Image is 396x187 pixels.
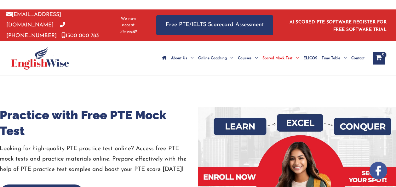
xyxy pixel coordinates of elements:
span: Time Table [322,47,340,69]
a: 1300 000 783 [61,33,99,38]
a: View Shopping Cart, empty [373,52,385,65]
img: Afterpay-Logo [120,30,137,33]
span: Menu Toggle [251,47,258,69]
span: Courses [238,47,251,69]
aside: Header Widget 1 [286,15,390,35]
span: Contact [351,47,364,69]
a: AI SCORED PTE SOFTWARE REGISTER FOR FREE SOFTWARE TRIAL [290,20,387,32]
a: Time TableMenu Toggle [319,47,349,69]
a: Free PTE/IELTS Scorecard Assessment [156,15,273,35]
span: Scored Mock Test [262,47,292,69]
a: About UsMenu Toggle [169,47,196,69]
span: Menu Toggle [187,47,194,69]
a: [PHONE_NUMBER] [6,22,65,38]
a: Contact [349,47,367,69]
span: Online Coaching [198,47,227,69]
span: We now accept [116,16,141,28]
a: Online CoachingMenu Toggle [196,47,236,69]
span: Menu Toggle [227,47,233,69]
a: Scored Mock TestMenu Toggle [260,47,301,69]
a: [EMAIL_ADDRESS][DOMAIN_NAME] [6,12,61,28]
span: Menu Toggle [292,47,299,69]
img: white-facebook.png [370,162,387,179]
span: ELICOS [303,47,317,69]
nav: Site Navigation: Main Menu [160,47,367,69]
span: Menu Toggle [340,47,347,69]
img: cropped-ew-logo [11,47,69,70]
a: ELICOS [301,47,319,69]
span: About Us [171,47,187,69]
a: CoursesMenu Toggle [236,47,260,69]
